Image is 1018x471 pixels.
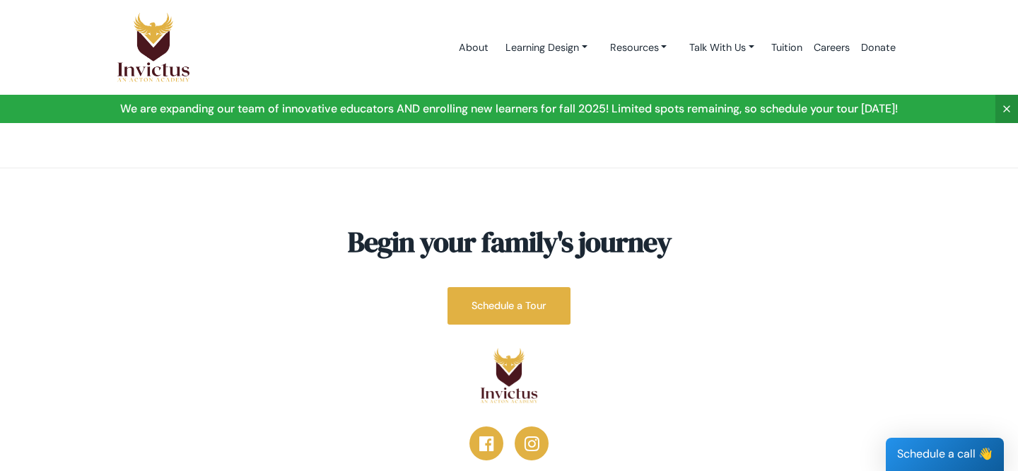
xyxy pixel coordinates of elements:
img: Logo [117,12,190,83]
a: Learning Design [494,35,599,61]
a: Schedule a Tour [447,287,571,325]
a: Careers [808,18,855,78]
h3: Begin your family's journey [117,225,901,259]
a: Tuition [766,18,808,78]
a: Resources [599,35,679,61]
img: logo.png [480,347,539,404]
a: About [453,18,494,78]
a: Donate [855,18,901,78]
div: Schedule a call 👋 [886,438,1004,471]
a: Talk With Us [678,35,766,61]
